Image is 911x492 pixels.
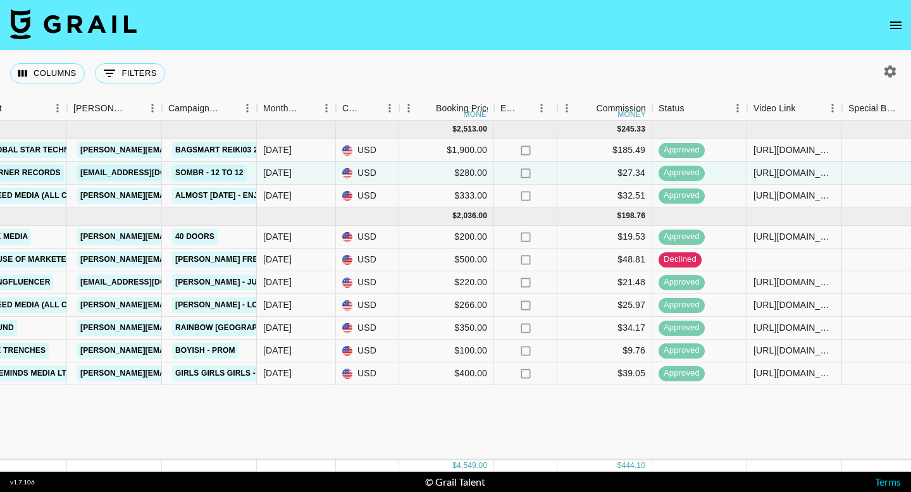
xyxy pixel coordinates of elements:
div: $200.00 [399,226,494,249]
span: approved [659,167,705,179]
div: Aug '25 [263,144,292,156]
a: [PERSON_NAME] - Just Two Girls [172,274,316,290]
div: https://www.tiktok.com/@strangelylex/video/7555975644333591839 [753,321,835,334]
div: © Grail Talent [425,476,485,488]
div: $100.00 [399,340,494,362]
a: [PERSON_NAME][EMAIL_ADDRESS][PERSON_NAME][DOMAIN_NAME] [77,142,349,158]
div: Expenses: Remove Commission? [494,96,557,121]
div: USD [336,271,399,294]
a: [PERSON_NAME][EMAIL_ADDRESS][DOMAIN_NAME] [77,320,283,336]
div: Sep '25 [263,344,292,357]
button: Menu [823,99,842,118]
div: Month Due [263,96,299,121]
a: Rainbow [GEOGRAPHIC_DATA] [172,320,301,336]
button: Sort [363,99,380,117]
a: [PERSON_NAME][EMAIL_ADDRESS][DOMAIN_NAME] [77,229,283,245]
div: $ [452,460,457,471]
div: USD [336,294,399,317]
div: https://www.tiktok.com/@lindseyburt/video/7545882727875087647?lang=en [753,230,835,243]
div: 4,549.00 [457,460,487,471]
div: $1,900.00 [399,139,494,162]
button: Sort [299,99,317,117]
a: [EMAIL_ADDRESS][DOMAIN_NAME] [77,274,219,290]
button: Menu [532,99,551,118]
div: 2,513.00 [457,124,487,135]
a: [PERSON_NAME][EMAIL_ADDRESS][DOMAIN_NAME] [77,252,283,268]
div: USD [336,249,399,271]
div: https://www.instagram.com/reel/DNQ-iLaRMGh/ [753,144,835,156]
div: USD [336,340,399,362]
button: Sort [796,99,814,117]
button: Sort [125,99,143,117]
div: Booking Price [436,96,492,121]
div: $ [452,211,457,221]
div: USD [336,317,399,340]
div: $333.00 [399,185,494,207]
span: approved [659,144,705,156]
div: Expenses: Remove Commission? [500,96,518,121]
div: Sep '25 [263,367,292,379]
div: $350.00 [399,317,494,340]
a: [PERSON_NAME] - Lost (The Kid Laroi) [172,297,336,313]
div: $32.51 [557,185,652,207]
button: Sort [685,99,702,117]
div: Sep '25 [263,321,292,334]
div: $185.49 [557,139,652,162]
span: approved [659,190,705,202]
div: Sep '25 [263,253,292,266]
span: approved [659,299,705,311]
a: [PERSON_NAME][EMAIL_ADDRESS][DOMAIN_NAME] [77,343,283,359]
div: $500.00 [399,249,494,271]
div: Currency [342,96,363,121]
button: Menu [143,99,162,118]
div: Special Booking Type [848,96,900,121]
a: Girls Girls Girls - [PERSON_NAME] [172,366,326,381]
div: $ [617,211,622,221]
div: money [617,111,646,118]
button: open drawer [883,13,908,38]
div: Campaign (Type) [168,96,220,121]
div: Sep '25 [263,276,292,288]
div: Aug '25 [263,189,292,202]
button: Menu [399,99,418,118]
div: https://www.tiktok.com/@strangelylex/video/7545920883139808543 [753,276,835,288]
span: approved [659,367,705,379]
div: Video Link [747,96,842,121]
div: $ [617,460,622,471]
span: approved [659,276,705,288]
a: [PERSON_NAME][EMAIL_ADDRESS][DOMAIN_NAME] [77,366,283,381]
div: [PERSON_NAME] [73,96,125,121]
div: $34.17 [557,317,652,340]
a: sombr - 12 to 12 [172,165,247,181]
div: 2,036.00 [457,211,487,221]
div: $ [452,124,457,135]
span: approved [659,345,705,357]
div: $9.76 [557,340,652,362]
div: $48.81 [557,249,652,271]
div: Campaign (Type) [162,96,257,121]
div: $27.34 [557,162,652,185]
div: $400.00 [399,362,494,385]
div: $25.97 [557,294,652,317]
a: [PERSON_NAME][EMAIL_ADDRESS][DOMAIN_NAME] [77,297,283,313]
div: Status [659,96,685,121]
div: USD [336,139,399,162]
div: USD [336,362,399,385]
div: https://www.tiktok.com/@strangelylex/video/7545238546085367070 [753,189,835,202]
div: money [464,111,492,118]
div: Currency [336,96,399,121]
span: approved [659,231,705,243]
div: Sep '25 [263,298,292,311]
div: USD [336,185,399,207]
a: Almost [DATE] - Enjoy the Ride [172,188,311,204]
button: Sort [518,99,536,117]
a: Terms [875,476,901,488]
a: BAGSMART REIKI03 25Q3 CAMPAIGN [172,142,319,158]
div: $39.05 [557,362,652,385]
a: Boyish - Prom [172,343,239,359]
button: Sort [418,99,436,117]
div: Status [652,96,747,121]
a: 40 Doors [172,229,218,245]
button: Menu [238,99,257,118]
button: Menu [728,99,747,118]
